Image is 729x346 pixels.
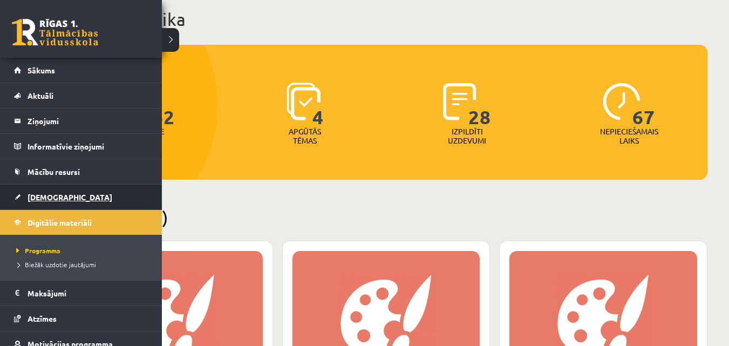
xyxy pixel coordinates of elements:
a: Maksājumi [14,281,148,306]
img: icon-clock-7be60019b62300814b6bd22b8e044499b485619524d84068768e800edab66f18.svg [603,83,641,120]
a: Informatīvie ziņojumi [14,134,148,159]
span: Atzīmes [28,314,57,323]
a: Biežāk uzdotie jautājumi [13,260,151,269]
span: Aktuāli [28,91,53,100]
a: Mācību resursi [14,159,148,184]
p: Izpildīti uzdevumi [446,127,488,145]
a: Programma [13,246,151,255]
img: icon-learned-topics-4a711ccc23c960034f471b6e78daf4a3bad4a20eaf4de84257b87e66633f6470.svg [287,83,321,120]
a: [DEMOGRAPHIC_DATA] [14,185,148,209]
a: Rīgas 1. Tālmācības vidusskola [12,19,98,46]
span: Biežāk uzdotie jautājumi [13,260,96,269]
legend: Informatīvie ziņojumi [28,134,148,159]
span: Programma [13,246,60,255]
span: Mācību resursi [28,167,80,177]
span: Sākums [28,65,55,75]
img: icon-completed-tasks-ad58ae20a441b2904462921112bc710f1caf180af7a3daa7317a5a94f2d26646.svg [443,83,476,120]
a: Sākums [14,58,148,83]
p: Apgūtās tēmas [284,127,326,145]
a: Aktuāli [14,83,148,108]
p: Nepieciešamais laiks [600,127,658,145]
a: Atzīmes [14,306,148,331]
span: Digitālie materiāli [28,218,92,227]
legend: Ziņojumi [28,108,148,133]
span: 28 [468,83,491,127]
legend: Maksājumi [28,281,148,306]
a: Ziņojumi [14,108,148,133]
span: 4 [312,83,324,127]
h1: Mana statistika [65,9,707,30]
h2: Pieejamie (4) [65,207,707,228]
a: Digitālie materiāli [14,210,148,235]
span: 67 [632,83,655,127]
span: [DEMOGRAPHIC_DATA] [28,192,112,202]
